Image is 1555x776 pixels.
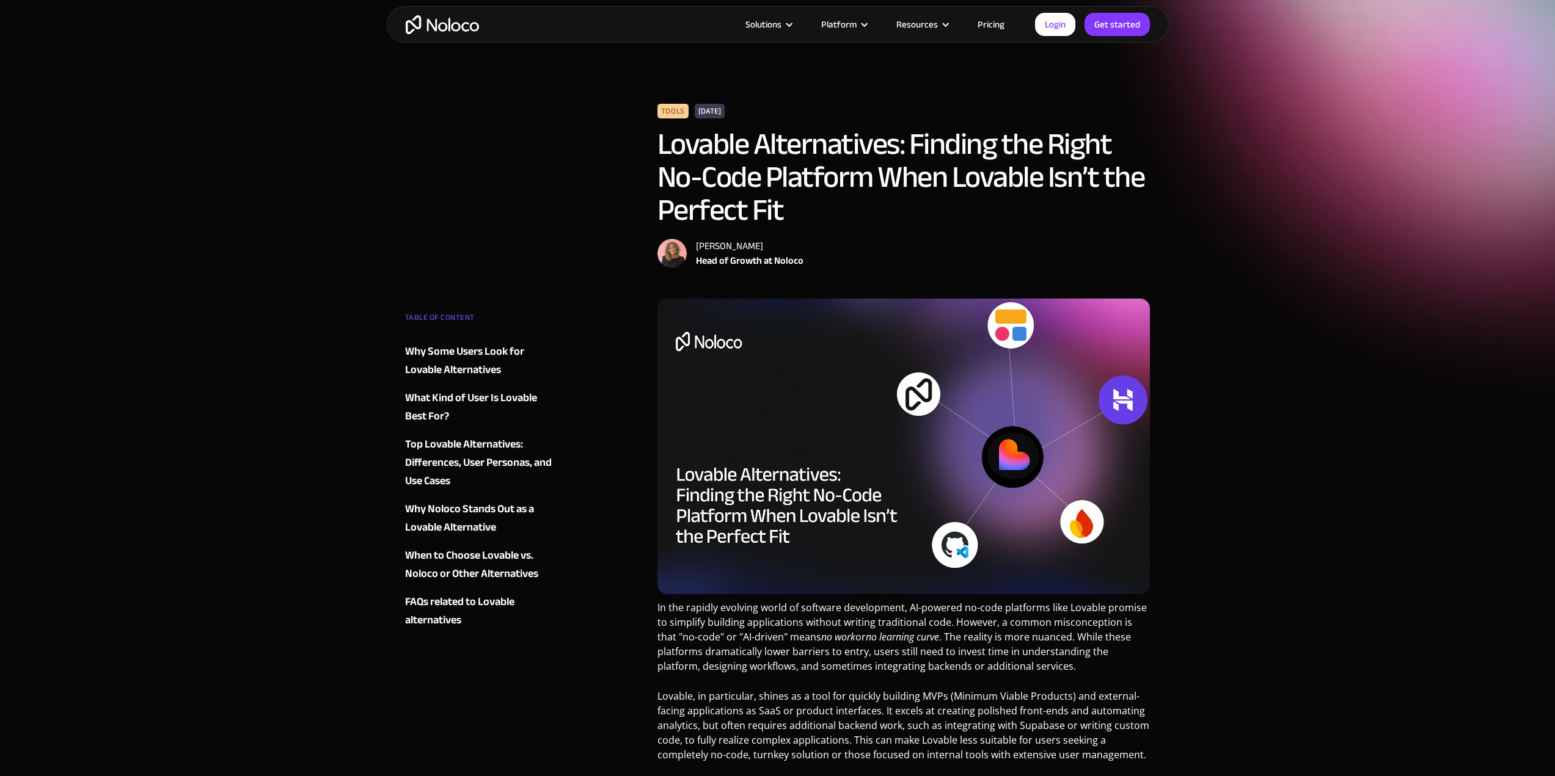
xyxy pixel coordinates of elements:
[405,500,553,537] a: Why Noloco Stands Out as a Lovable Alternative
[962,16,1020,32] a: Pricing
[866,630,939,644] em: no learning curve
[806,16,881,32] div: Platform
[405,593,553,629] a: FAQs related to Lovable alternatives
[1035,13,1075,36] a: Login
[881,16,962,32] div: Resources
[657,600,1151,683] p: In the rapidly evolving world of software development, AI-powered no-code platforms like Lovable ...
[657,104,689,118] div: Tools
[896,16,938,32] div: Resources
[821,16,857,32] div: Platform
[1085,13,1150,36] a: Get started
[695,104,725,118] div: [DATE]
[745,16,781,32] div: Solutions
[405,389,553,426] a: What Kind of User Is Lovable Best For?
[405,435,553,490] a: Top Lovable Alternatives: Differences, User Personas, and Use Cases‍
[405,343,553,379] a: Why Some Users Look for Lovable Alternatives
[730,16,806,32] div: Solutions
[821,630,855,644] em: no work
[657,128,1151,227] h1: Lovable Alternatives: Finding the Right No-Code Platform When Lovable Isn’t the Perfect Fit
[696,253,803,268] div: Head of Growth at Noloco
[405,546,553,583] a: When to Choose Lovable vs. Noloco or Other Alternatives
[696,239,803,253] div: [PERSON_NAME]
[405,308,553,333] div: TABLE OF CONTENT
[657,689,1151,771] p: Lovable, in particular, shines as a tool for quickly building MVPs (Minimum Viable Products) and ...
[406,15,479,34] a: home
